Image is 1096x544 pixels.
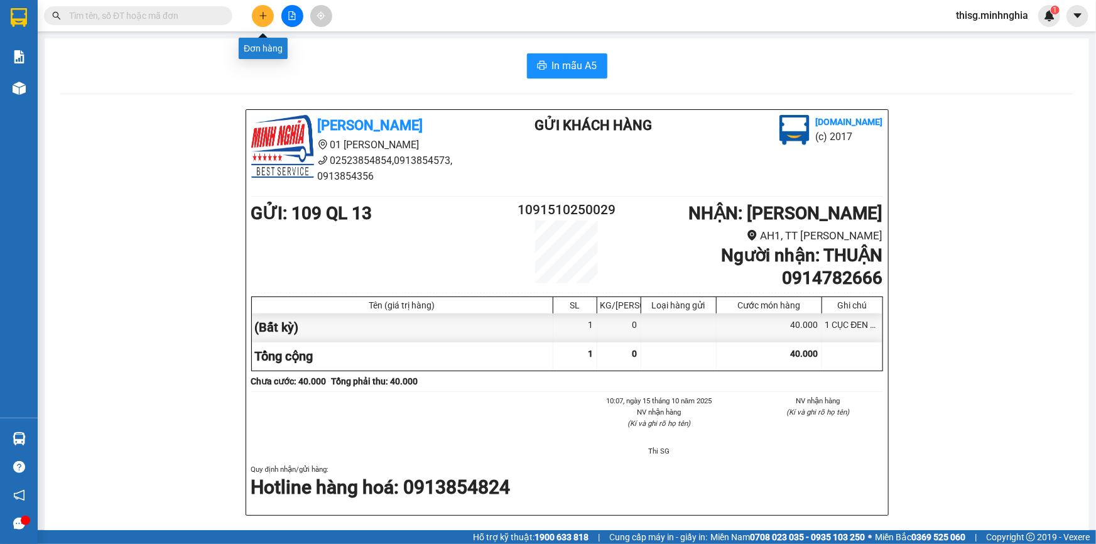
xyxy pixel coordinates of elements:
div: 40.000 [717,313,822,342]
img: warehouse-icon [13,432,26,445]
div: Đơn hàng [239,38,288,59]
img: warehouse-icon [13,82,26,95]
img: logo.jpg [6,6,68,68]
li: Thi SG [595,445,724,457]
span: message [13,518,25,530]
li: NV nhận hàng [754,395,883,406]
b: Tổng phải thu: 40.000 [332,376,418,386]
span: notification [13,489,25,501]
span: aim [317,11,325,20]
b: Chưa cước : 40.000 [251,376,327,386]
b: [DOMAIN_NAME] [816,117,883,127]
div: Loại hàng gửi [644,300,713,310]
li: 02523854854,0913854573, 0913854356 [251,153,485,184]
span: 1 [589,349,594,359]
button: printerIn mẫu A5 [527,53,607,79]
span: Miền Nam [710,530,865,544]
span: 0 [632,349,638,359]
span: 40.000 [791,349,818,359]
span: environment [747,230,757,241]
div: 1 CỤC ĐEN PT [822,313,882,342]
input: Tìm tên, số ĐT hoặc mã đơn [69,9,217,23]
b: GỬI : 109 QL 13 [251,203,372,224]
span: 1 [1053,6,1057,14]
button: plus [252,5,274,27]
button: caret-down [1066,5,1088,27]
div: 1 [553,313,597,342]
li: AH1, TT [PERSON_NAME] [619,227,882,244]
i: (Kí và ghi rõ họ tên) [787,408,850,416]
strong: 1900 633 818 [534,532,589,542]
img: solution-icon [13,50,26,63]
b: GỬI : 109 QL 13 [6,94,127,114]
span: Cung cấp máy in - giấy in: [609,530,707,544]
button: file-add [281,5,303,27]
strong: 0708 023 035 - 0935 103 250 [750,532,865,542]
b: Người nhận : THUẬN 0914782666 [721,245,882,288]
div: Tên (giá trị hàng) [255,300,550,310]
span: Tổng cộng [255,349,313,364]
span: | [598,530,600,544]
span: Miền Bắc [875,530,965,544]
img: logo.jpg [251,115,314,178]
div: 0 [597,313,641,342]
li: 01 [PERSON_NAME] [6,28,239,43]
span: environment [318,139,328,150]
div: Quy định nhận/gửi hàng : [251,464,883,501]
b: NHẬN : [PERSON_NAME] [688,203,882,224]
strong: 0369 525 060 [911,532,965,542]
span: ⚪️ [868,535,872,540]
span: thisg.minhnghia [946,8,1038,23]
span: question-circle [13,461,25,473]
b: Gửi khách hàng [534,117,652,133]
h2: 1091510250029 [514,200,620,220]
img: logo-vxr [11,8,27,27]
span: phone [318,155,328,165]
i: (Kí và ghi rõ họ tên) [627,419,690,428]
div: Cước món hàng [720,300,818,310]
li: 02523854854,0913854573, 0913854356 [6,43,239,75]
span: Hỗ trợ kỹ thuật: [473,530,589,544]
li: NV nhận hàng [595,406,724,418]
span: environment [72,30,82,40]
span: plus [259,11,268,20]
div: Ghi chú [825,300,879,310]
strong: Hotline hàng hoá: 0913854824 [251,476,511,498]
span: file-add [288,11,296,20]
img: logo.jpg [779,115,810,145]
sup: 1 [1051,6,1060,14]
span: copyright [1026,533,1035,541]
img: icon-new-feature [1044,10,1055,21]
span: printer [537,60,547,72]
button: aim [310,5,332,27]
div: SL [556,300,594,310]
li: (c) 2017 [816,129,883,144]
span: caret-down [1072,10,1083,21]
span: phone [72,46,82,56]
span: | [975,530,977,544]
b: [PERSON_NAME] [318,117,423,133]
li: 10:07, ngày 15 tháng 10 năm 2025 [595,395,724,406]
span: search [52,11,61,20]
div: KG/[PERSON_NAME] [600,300,638,310]
span: In mẫu A5 [552,58,597,73]
b: [PERSON_NAME] [72,8,178,24]
li: 01 [PERSON_NAME] [251,137,485,153]
div: (Bất kỳ) [252,313,553,342]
